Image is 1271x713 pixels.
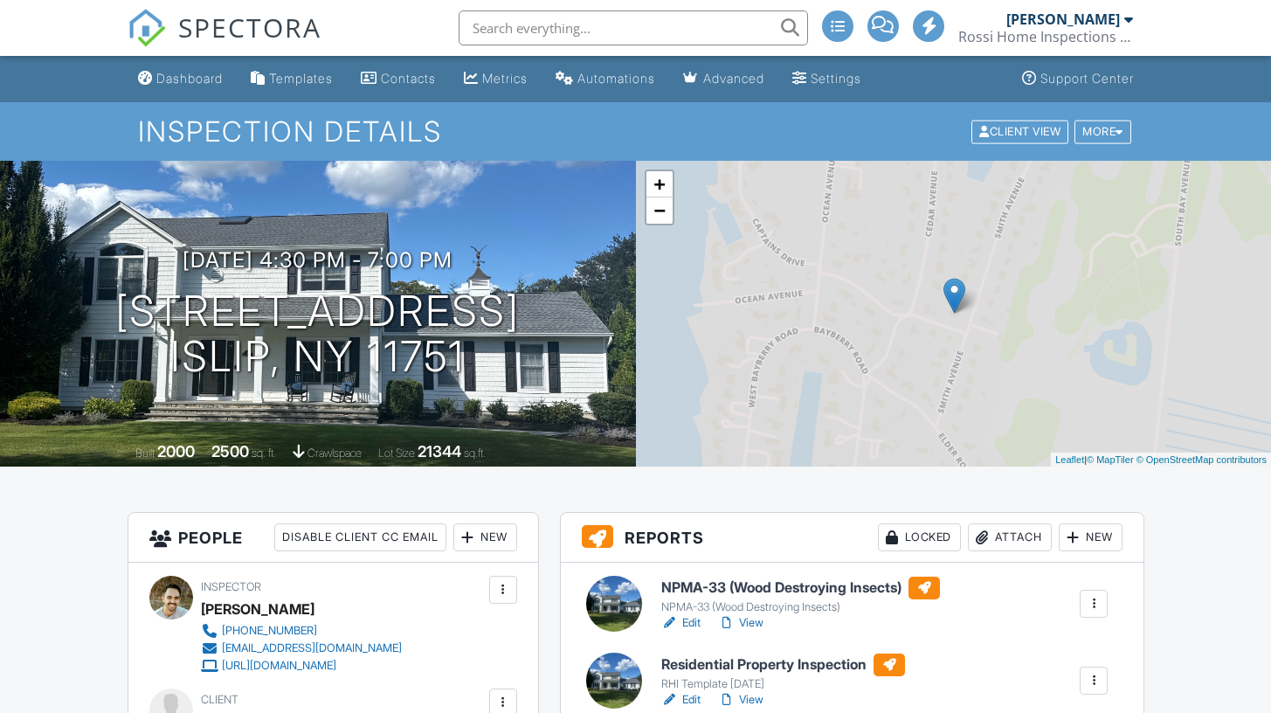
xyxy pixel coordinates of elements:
[464,446,486,460] span: sq.ft.
[269,71,333,86] div: Templates
[718,691,763,709] a: View
[1055,454,1084,465] a: Leaflet
[381,71,436,86] div: Contacts
[958,28,1133,45] div: Rossi Home Inspections Inc.
[1051,453,1271,467] div: |
[1059,523,1122,551] div: New
[1074,120,1131,143] div: More
[201,596,314,622] div: [PERSON_NAME]
[457,63,535,95] a: Metrics
[646,197,673,224] a: Zoom out
[138,116,1132,147] h1: Inspection Details
[453,523,517,551] div: New
[418,442,461,460] div: 21344
[676,63,771,95] a: Advanced
[718,614,763,632] a: View
[115,288,520,381] h1: [STREET_ADDRESS] Islip, NY 11751
[178,9,321,45] span: SPECTORA
[1015,63,1141,95] a: Support Center
[561,513,1143,563] h3: Reports
[354,63,443,95] a: Contacts
[201,657,402,675] a: [URL][DOMAIN_NAME]
[201,622,402,640] a: [PHONE_NUMBER]
[156,71,223,86] div: Dashboard
[128,9,166,47] img: The Best Home Inspection Software - Spectora
[201,640,402,657] a: [EMAIL_ADDRESS][DOMAIN_NAME]
[222,641,402,655] div: [EMAIL_ADDRESS][DOMAIN_NAME]
[274,523,446,551] div: Disable Client CC Email
[703,71,764,86] div: Advanced
[577,71,655,86] div: Automations
[128,513,538,563] h3: People
[252,446,276,460] span: sq. ft.
[661,614,701,632] a: Edit
[1136,454,1267,465] a: © OpenStreetMap contributors
[811,71,861,86] div: Settings
[1006,10,1120,28] div: [PERSON_NAME]
[307,446,362,460] span: crawlspace
[785,63,868,95] a: Settings
[135,446,155,460] span: Built
[970,124,1073,137] a: Client View
[131,63,230,95] a: Dashboard
[661,654,905,676] h6: Residential Property Inspection
[549,63,662,95] a: Automations (Advanced)
[201,580,261,593] span: Inspector
[201,693,238,706] span: Client
[968,523,1052,551] div: Attach
[661,654,905,692] a: Residential Property Inspection RHI Template [DATE]
[971,120,1068,143] div: Client View
[482,71,528,86] div: Metrics
[661,691,701,709] a: Edit
[183,248,452,272] h3: [DATE] 4:30 pm - 7:00 pm
[661,677,905,691] div: RHI Template [DATE]
[1087,454,1134,465] a: © MapTiler
[661,577,940,615] a: NPMA-33 (Wood Destroying Insects) NPMA-33 (Wood Destroying Insects)
[646,171,673,197] a: Zoom in
[157,442,195,460] div: 2000
[222,624,317,638] div: [PHONE_NUMBER]
[378,446,415,460] span: Lot Size
[661,600,940,614] div: NPMA-33 (Wood Destroying Insects)
[878,523,961,551] div: Locked
[128,24,321,60] a: SPECTORA
[1040,71,1134,86] div: Support Center
[222,659,336,673] div: [URL][DOMAIN_NAME]
[459,10,808,45] input: Search everything...
[211,442,249,460] div: 2500
[244,63,340,95] a: Templates
[661,577,940,599] h6: NPMA-33 (Wood Destroying Insects)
